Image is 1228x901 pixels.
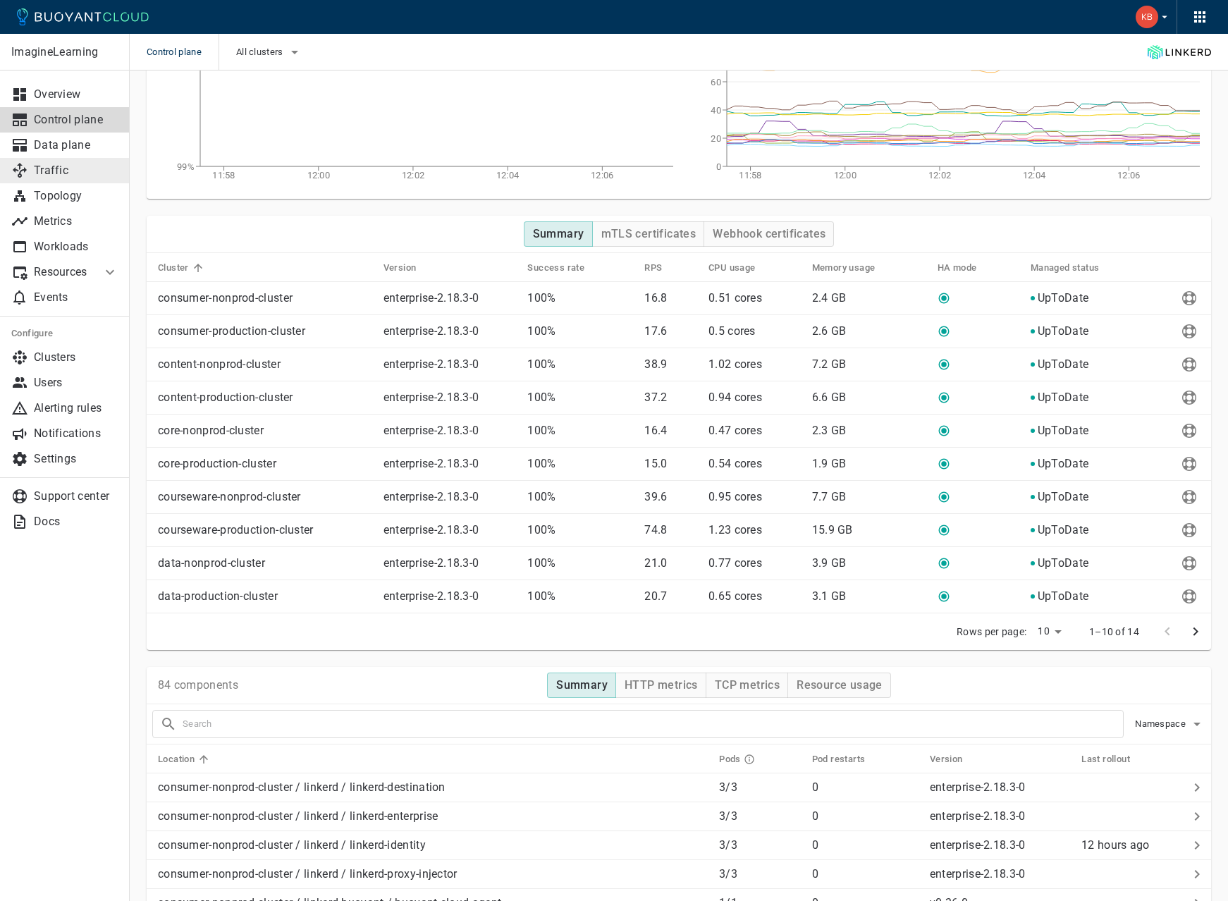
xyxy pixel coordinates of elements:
[644,291,697,305] p: 16.8
[527,589,633,603] p: 100%
[644,523,697,537] p: 74.8
[34,189,118,203] p: Topology
[1117,170,1141,180] tspan: 12:06
[34,427,118,441] p: Notifications
[719,753,773,766] span: Pods
[812,838,919,852] p: 0
[527,556,633,570] p: 100%
[34,138,118,152] p: Data plane
[383,556,479,570] p: enterprise-2.18.3-0
[527,262,584,274] h5: Success rate
[34,87,118,102] p: Overview
[812,809,919,823] p: 0
[1089,625,1139,639] p: 1–10 of 14
[1179,325,1200,336] span: Send diagnostics to Buoyant
[1181,618,1210,646] button: next page
[644,490,697,504] p: 39.6
[402,170,425,180] tspan: 12:02
[1179,557,1200,568] span: Send diagnostics to Buoyant
[212,170,235,180] tspan: 11:58
[158,753,213,766] span: Location
[496,170,520,180] tspan: 12:04
[383,457,479,471] p: enterprise-2.18.3-0
[1179,424,1200,436] span: Send diagnostics to Buoyant
[158,457,372,471] p: core-production-cluster
[812,424,926,438] p: 2.3 GB
[644,391,697,405] p: 37.2
[719,838,800,852] p: 3 / 3
[644,589,697,603] p: 20.7
[708,589,801,603] p: 0.65 cores
[744,754,755,765] svg: Running pods in current release / Expected pods
[527,291,633,305] p: 100%
[34,214,118,228] p: Metrics
[527,490,633,504] p: 100%
[644,556,697,570] p: 21.0
[527,457,633,471] p: 100%
[158,324,372,338] p: consumer-production-cluster
[34,350,118,364] p: Clusters
[706,673,788,698] button: TCP metrics
[147,34,219,71] span: Control plane
[383,262,417,274] h5: Version
[183,714,1123,734] input: Search
[1081,838,1150,852] span: Tue, 19 Aug 2025 00:17:58 CDT / Tue, 19 Aug 2025 05:17:58 UTC
[383,324,479,338] p: enterprise-2.18.3-0
[383,523,479,537] p: enterprise-2.18.3-0
[930,753,981,766] span: Version
[527,357,633,372] p: 100%
[1038,589,1088,603] p: UpToDate
[708,391,801,405] p: 0.94 cores
[158,357,372,372] p: content-nonprod-cluster
[1031,262,1118,274] span: Managed status
[930,838,1026,852] p: enterprise-2.18.3-0
[158,780,708,795] p: consumer-nonprod-cluster / linkerd / linkerd-destination
[527,424,633,438] p: 100%
[644,357,697,372] p: 38.9
[236,47,286,58] span: All clusters
[158,262,207,274] span: Cluster
[812,490,926,504] p: 7.7 GB
[719,780,800,795] p: 3 / 3
[11,328,118,339] h5: Configure
[158,838,708,852] p: consumer-nonprod-cluster / linkerd / linkerd-identity
[930,867,1026,881] p: enterprise-2.18.3-0
[1179,491,1200,502] span: Send diagnostics to Buoyant
[158,556,372,570] p: data-nonprod-cluster
[1135,718,1189,730] span: Namespace
[644,457,697,471] p: 15.0
[708,262,774,274] span: CPU usage
[812,754,866,765] h5: Pod restarts
[527,262,603,274] span: Success rate
[1081,754,1130,765] h5: Last rollout
[708,490,801,504] p: 0.95 cores
[812,589,926,603] p: 3.1 GB
[1179,358,1200,369] span: Send diagnostics to Buoyant
[930,780,1026,794] p: enterprise-2.18.3-0
[1023,170,1046,180] tspan: 12:04
[930,754,963,765] h5: Version
[34,290,118,305] p: Events
[1179,292,1200,303] span: Send diagnostics to Buoyant
[1135,713,1205,735] button: Namespace
[158,867,708,881] p: consumer-nonprod-cluster / linkerd / linkerd-proxy-injector
[812,262,894,274] span: Memory usage
[739,170,762,180] tspan: 11:58
[708,262,756,274] h5: CPU usage
[158,589,372,603] p: data-production-cluster
[158,809,708,823] p: consumer-nonprod-cluster / linkerd / linkerd-enterprise
[383,391,479,405] p: enterprise-2.18.3-0
[719,809,800,823] p: 3 / 3
[1038,457,1088,471] p: UpToDate
[592,221,705,247] button: mTLS certificates
[1038,490,1088,504] p: UpToDate
[307,170,331,180] tspan: 12:00
[834,170,857,180] tspan: 12:00
[644,324,697,338] p: 17.6
[158,490,372,504] p: courseware-nonprod-cluster
[716,161,721,172] tspan: 0
[930,809,1026,823] p: enterprise-2.18.3-0
[797,678,883,692] h4: Resource usage
[1038,391,1088,405] p: UpToDate
[812,867,919,881] p: 0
